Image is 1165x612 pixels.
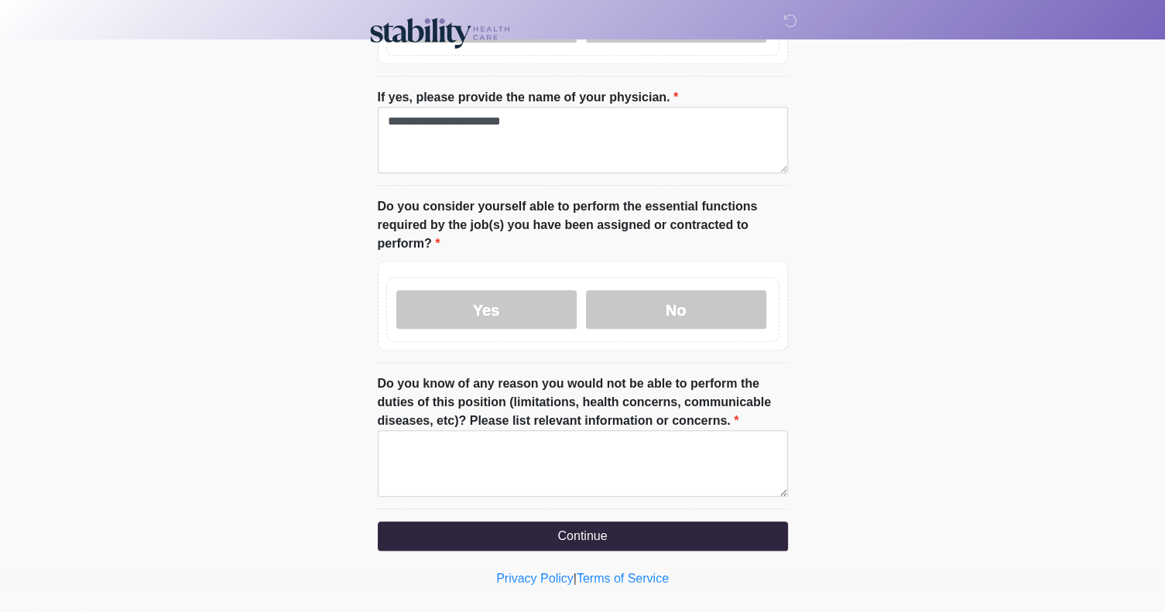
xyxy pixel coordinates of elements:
button: Continue [378,521,788,551]
a: | [574,572,577,585]
a: Privacy Policy [496,572,574,585]
img: Stability Healthcare Logo [362,12,517,51]
label: Do you know of any reason you would not be able to perform the duties of this position (limitatio... [378,374,788,430]
label: If yes, please provide the name of your physician. [378,88,679,107]
label: Do you consider yourself able to perform the essential functions required by the job(s) you have ... [378,197,788,253]
label: Yes [396,290,577,329]
label: No [586,290,766,329]
a: Terms of Service [577,572,669,585]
